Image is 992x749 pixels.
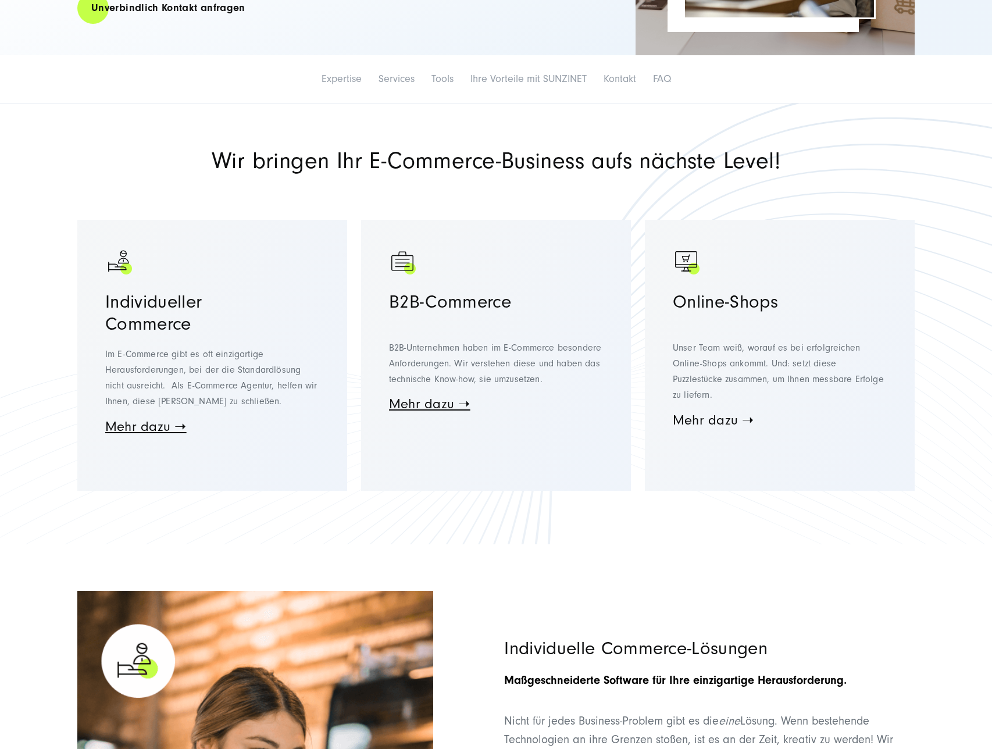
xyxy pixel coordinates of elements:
a: Mehr dazu ➝ [389,396,470,412]
img: Bildschirm mit Einkaufswagen - E-Commerce Agentur SUNZINET [673,248,702,277]
h3: Individueller Commerce [105,291,319,335]
h3: B2B-Commerce [389,291,603,313]
img: Aktenkoffer als Symbol für B2B - E-Commerce Agentur SUNZINET [389,248,418,277]
p: Unser Team weiß, worauf es bei erfolgreichen Online-Shops ankommt. Und: setzt diese Puzzlestücke ... [673,324,887,404]
a: Tools [431,73,454,85]
h3: Individuelle Commerce-Lösungen [504,637,915,659]
p: B2B-Unternehmen haben im E-Commerce besondere Anforderungen. Wir verstehen diese und haben das te... [389,324,603,388]
a: FAQ [653,73,671,85]
h2: Wir bringen Ihr E-Commerce-Business aufs nächste Level! [77,150,915,172]
h3: Online-Shops [673,291,887,313]
a: Mehr dazu ➝ [105,419,187,434]
strong: Maßgeschneiderte Software für Ihre einzigartige Herausforderung. [504,673,847,687]
img: Eine Hand und eine Person als Zeichen für guten Umgang mit Menschen - E-Commerce Agentur SUNZINET [105,248,134,277]
a: Mehr dazu ➝ [673,412,754,428]
a: Kontakt [604,73,636,85]
a: Expertise [322,73,362,85]
em: eine [719,715,740,727]
a: Ihre Vorteile mit SUNZINET [470,73,587,85]
a: Services [379,73,415,85]
p: Im E-Commerce gibt es oft einzigartige Herausforderungen, bei der die Standardlösung nicht ausrei... [105,347,319,410]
